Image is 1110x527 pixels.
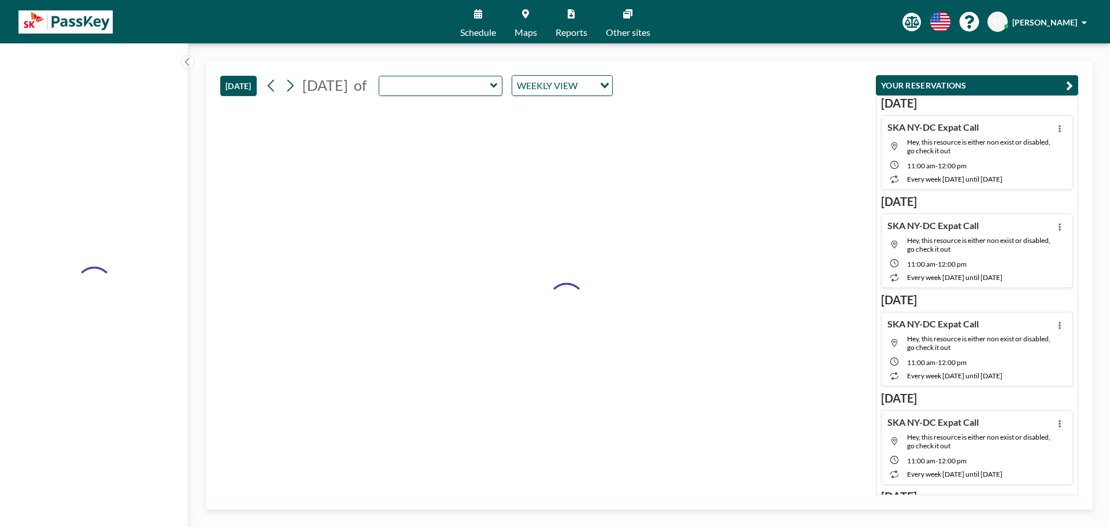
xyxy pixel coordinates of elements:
[938,456,967,465] span: 12:00 PM
[881,391,1073,406] h3: [DATE]
[938,161,967,170] span: 12:00 PM
[887,121,979,133] h4: SKA NY-DC Expat Call
[935,161,938,170] span: -
[935,456,938,465] span: -
[606,28,650,37] span: Other sites
[460,28,496,37] span: Schedule
[907,358,935,367] span: 11:00 AM
[938,358,967,367] span: 12:00 PM
[881,96,1073,110] h3: [DATE]
[881,194,1073,209] h3: [DATE]
[887,220,979,231] h4: SKA NY-DC Expat Call
[1012,17,1077,27] span: [PERSON_NAME]
[887,318,979,330] h4: SKA NY-DC Expat Call
[907,456,935,465] span: 11:00 AM
[515,78,580,93] span: WEEKLY VIEW
[907,138,1050,155] span: Hey, this resource is either non exist or disabled, go check it out
[907,175,1002,183] span: every week [DATE] until [DATE]
[302,76,348,94] span: [DATE]
[993,17,1002,27] span: EL
[907,273,1002,282] span: every week [DATE] until [DATE]
[907,260,935,268] span: 11:00 AM
[935,260,938,268] span: -
[220,76,257,96] button: [DATE]
[907,334,1050,352] span: Hey, this resource is either non exist or disabled, go check it out
[581,78,593,93] input: Search for option
[18,10,113,34] img: organization-logo
[512,76,612,95] div: Search for option
[907,371,1002,380] span: every week [DATE] until [DATE]
[935,358,938,367] span: -
[876,75,1078,95] button: YOUR RESERVATIONS
[907,470,1002,478] span: every week [DATE] until [DATE]
[938,260,967,268] span: 12:00 PM
[881,293,1073,307] h3: [DATE]
[887,417,979,428] h4: SKA NY-DC Expat Call
[556,28,587,37] span: Reports
[881,489,1073,504] h3: [DATE]
[515,28,537,37] span: Maps
[907,161,935,170] span: 11:00 AM
[907,236,1050,253] span: Hey, this resource is either non exist or disabled, go check it out
[907,433,1050,450] span: Hey, this resource is either non exist or disabled, go check it out
[354,76,367,94] span: of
